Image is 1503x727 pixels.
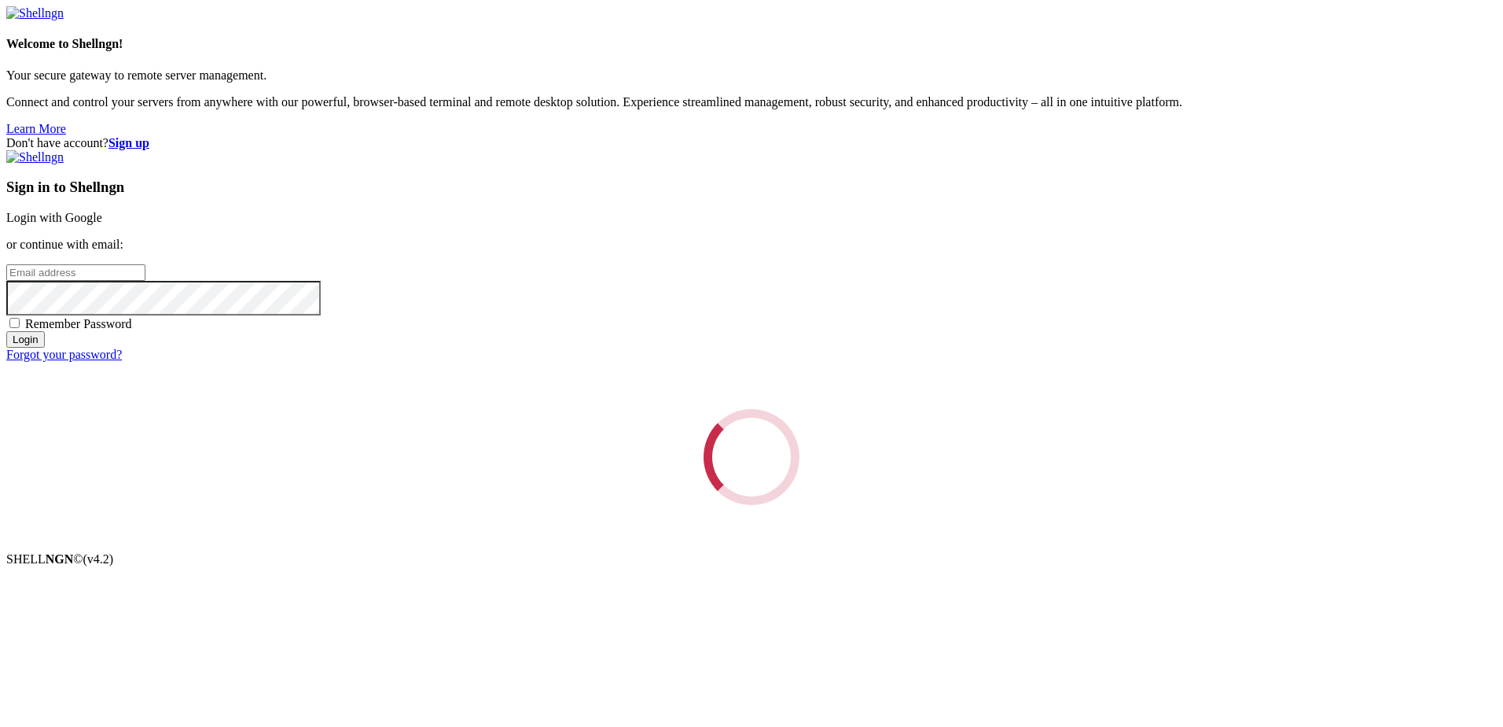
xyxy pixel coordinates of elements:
p: Your secure gateway to remote server management. [6,68,1497,83]
b: NGN [46,552,74,566]
a: Learn More [6,122,66,135]
input: Email address [6,264,145,281]
img: Shellngn [6,150,64,164]
div: Don't have account? [6,136,1497,150]
a: Sign up [108,136,149,149]
p: Connect and control your servers from anywhere with our powerful, browser-based terminal and remo... [6,95,1497,109]
span: 4.2.0 [83,552,114,566]
div: Loading... [687,393,816,522]
p: or continue with email: [6,238,1497,252]
span: Remember Password [25,317,132,330]
h3: Sign in to Shellngn [6,179,1497,196]
a: Login with Google [6,211,102,224]
h4: Welcome to Shellngn! [6,37,1497,51]
img: Shellngn [6,6,64,20]
input: Remember Password [9,318,20,328]
span: SHELL © [6,552,113,566]
input: Login [6,331,45,348]
a: Forgot your password? [6,348,122,361]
